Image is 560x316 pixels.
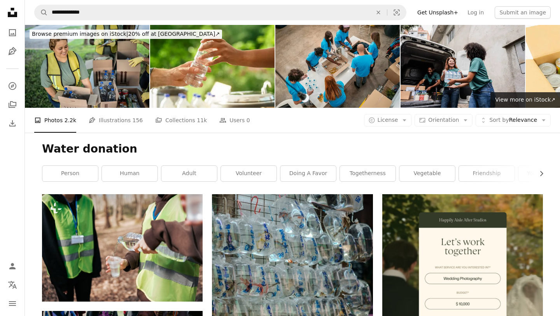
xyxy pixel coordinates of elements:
a: human [102,166,157,181]
span: 156 [133,116,143,125]
a: doing a favor [280,166,336,181]
button: Submit an image [495,6,551,19]
a: Collections 11k [155,108,207,133]
span: View more on iStock ↗ [495,97,555,103]
button: Menu [5,296,20,311]
button: License [364,114,412,126]
a: vegetable [399,166,455,181]
a: Photos [5,25,20,40]
button: scroll list to the right [534,166,543,181]
a: Explore [5,78,20,94]
span: Sort by [489,117,509,123]
a: volunteer [221,166,276,181]
a: View more on iStock↗ [490,92,560,108]
img: Volunteers packing food and clothes in donation boxes [275,25,400,108]
img: Mid adult volunteer carrying a cardboard box with water bottles at a public park [25,25,149,108]
form: Find visuals sitewide [34,5,406,20]
span: 20% off at [GEOGRAPHIC_DATA] ↗ [32,31,220,37]
span: 11k [197,116,207,125]
a: Log in [463,6,488,19]
a: togetherness [340,166,395,181]
a: Illustrations [5,44,20,59]
a: a person in a safety vest pouring water into a cup [42,244,203,251]
span: 0 [247,116,250,125]
button: Clear [370,5,387,20]
button: Visual search [387,5,406,20]
button: Search Unsplash [35,5,48,20]
a: Collections [5,97,20,112]
h1: Water donation [42,142,543,156]
button: Sort byRelevance [476,114,551,126]
a: Users 0 [219,108,250,133]
a: Log in / Sign up [5,258,20,274]
a: Browse premium images on iStock|20% off at [GEOGRAPHIC_DATA]↗ [25,25,227,44]
a: Get Unsplash+ [413,6,463,19]
img: Volunteers carrying water and items for donation outdoors [401,25,525,108]
a: friendship [459,166,514,181]
button: Orientation [415,114,472,126]
span: Relevance [489,116,537,124]
a: Illustrations 156 [89,108,143,133]
a: Download History [5,116,20,131]
a: adult [161,166,217,181]
img: Close Up of a Anonymous Person Handing Over a Water Bottle to Another Person. Green Background in... [150,25,275,108]
span: Browse premium images on iStock | [32,31,128,37]
a: person [42,166,98,181]
img: a person in a safety vest pouring water into a cup [42,194,203,301]
span: Orientation [428,117,459,123]
span: License [378,117,398,123]
button: Language [5,277,20,293]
